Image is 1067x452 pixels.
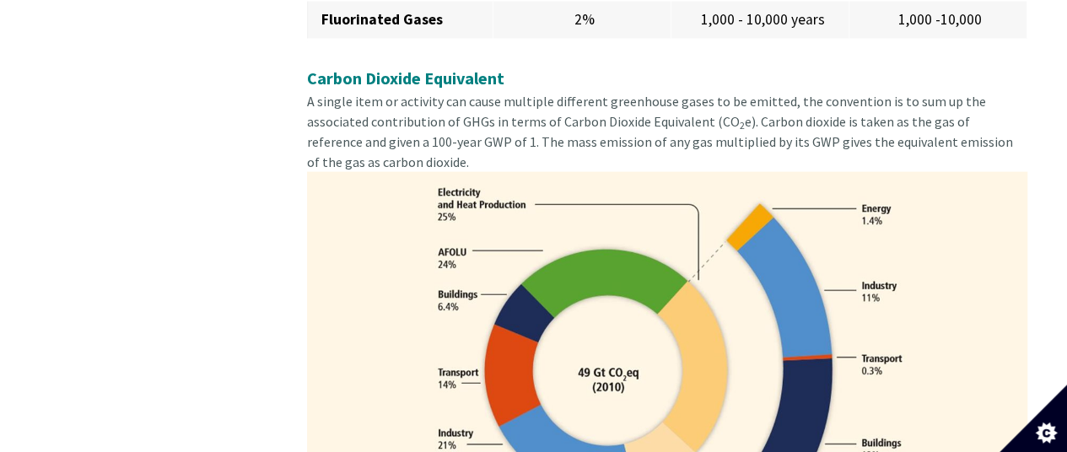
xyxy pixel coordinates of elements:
strong: Fluorinated Gases [321,10,443,29]
strong: Carbon Dioxide Equivalent [307,67,504,89]
button: Set cookie preferences [1000,385,1067,452]
sub: 2 [740,119,745,132]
